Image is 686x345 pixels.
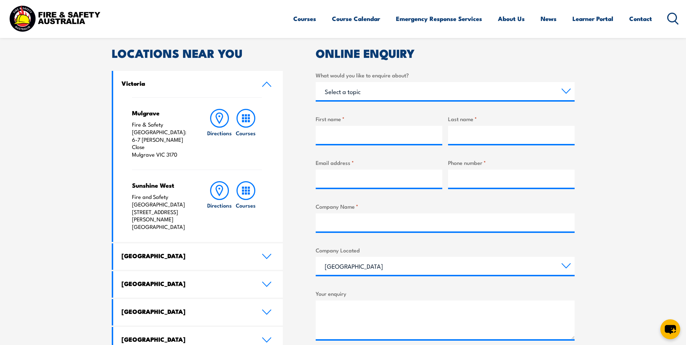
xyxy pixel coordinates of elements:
label: First name [316,115,442,123]
h6: Courses [236,129,256,137]
a: Courses [233,109,259,158]
h4: Mulgrave [132,109,192,117]
h6: Directions [207,129,232,137]
a: Contact [629,9,652,28]
h2: ONLINE ENQUIRY [316,48,575,58]
button: chat-button [660,319,680,339]
h6: Directions [207,201,232,209]
a: [GEOGRAPHIC_DATA] [113,243,283,270]
label: Company Name [316,202,575,210]
h4: Victoria [122,79,251,87]
a: Courses [293,9,316,28]
a: Course Calendar [332,9,380,28]
label: Company Located [316,246,575,254]
p: Fire and Safety [GEOGRAPHIC_DATA] [STREET_ADDRESS][PERSON_NAME] [GEOGRAPHIC_DATA] [132,193,192,231]
h4: Sunshine West [132,181,192,189]
label: Phone number [448,158,575,167]
a: Emergency Response Services [396,9,482,28]
a: [GEOGRAPHIC_DATA] [113,299,283,325]
a: [GEOGRAPHIC_DATA] [113,271,283,298]
label: What would you like to enquire about? [316,71,575,79]
h4: [GEOGRAPHIC_DATA] [122,307,251,315]
h6: Courses [236,201,256,209]
h2: LOCATIONS NEAR YOU [112,48,283,58]
label: Email address [316,158,442,167]
a: Victoria [113,71,283,97]
h4: [GEOGRAPHIC_DATA] [122,335,251,343]
h4: [GEOGRAPHIC_DATA] [122,252,251,260]
label: Your enquiry [316,289,575,298]
h4: [GEOGRAPHIC_DATA] [122,280,251,287]
label: Last name [448,115,575,123]
a: News [541,9,557,28]
p: Fire & Safety [GEOGRAPHIC_DATA]: 6-7 [PERSON_NAME] Close Mulgrave VIC 3170 [132,121,192,158]
a: About Us [498,9,525,28]
a: Directions [206,181,233,231]
a: Courses [233,181,259,231]
a: Learner Portal [572,9,613,28]
a: Directions [206,109,233,158]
